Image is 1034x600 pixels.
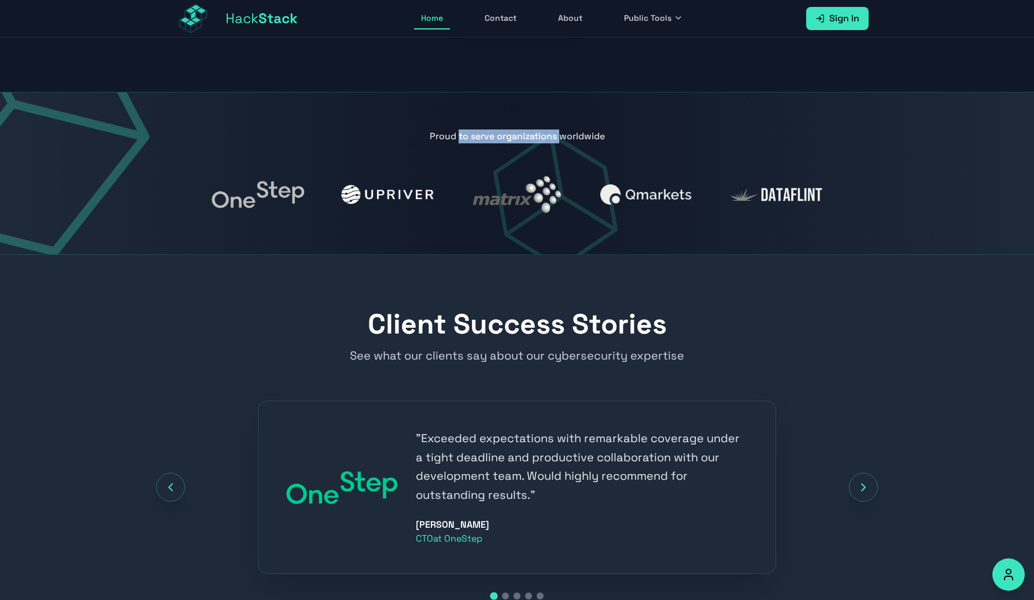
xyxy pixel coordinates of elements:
p: Proud to serve organizations worldwide [165,129,869,143]
span: Sign In [829,12,859,25]
img: OneStep [212,181,304,209]
h2: Client Success Stories [165,310,869,338]
a: Home [414,8,450,29]
span: Stack [258,9,298,27]
span: Public Tools [624,12,671,24]
a: Sign In [806,7,869,30]
div: [PERSON_NAME] [416,518,489,532]
img: Upriver [341,185,434,204]
blockquote: " Exceeded expectations with remarkable coverage under a tight deadline and productive collaborat... [416,429,748,504]
p: See what our clients say about our cybersecurity expertise [295,347,739,364]
button: Public Tools [617,8,690,29]
span: Hack [226,9,298,28]
div: CTO at OneStep [416,532,489,546]
button: Accessibility Options [992,558,1025,591]
img: Qmarkets [600,184,693,205]
img: DataFlint [730,188,822,202]
img: Matrix [473,176,561,213]
a: Contact [478,8,523,29]
img: OneStep logo [286,471,397,504]
a: About [551,8,589,29]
